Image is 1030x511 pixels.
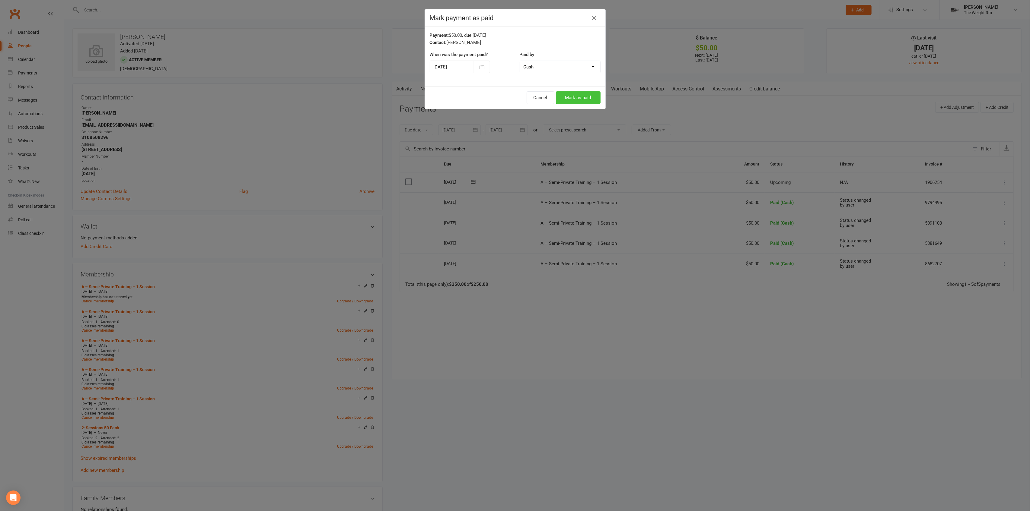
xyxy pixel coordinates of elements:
button: Close [590,13,599,23]
div: [PERSON_NAME] [430,39,601,46]
div: $50.00, due [DATE] [430,32,601,39]
h4: Mark payment as paid [430,14,601,22]
button: Mark as paid [556,91,601,104]
button: Cancel [527,91,554,104]
label: When was the payment paid? [430,51,488,58]
div: Open Intercom Messenger [6,490,21,505]
strong: Payment: [430,33,449,38]
strong: Contact: [430,40,447,45]
label: Paid by [520,51,534,58]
